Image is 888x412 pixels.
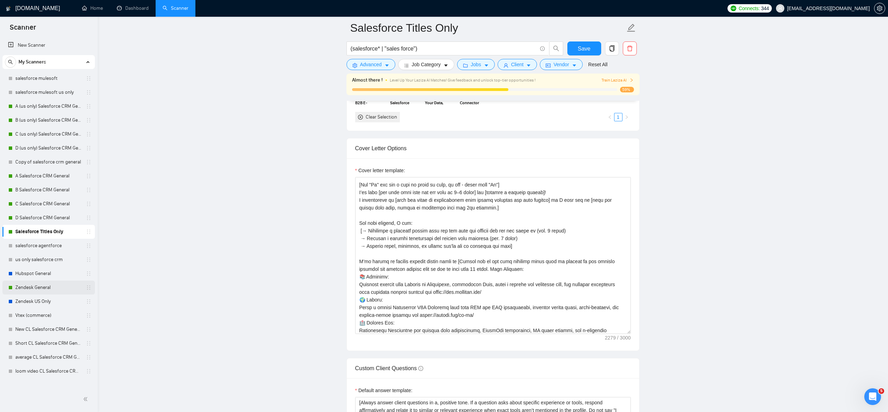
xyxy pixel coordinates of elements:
a: Zendesk US Only [15,295,82,308]
span: holder [86,257,91,262]
a: Zendesk General [15,281,82,295]
button: folderJobscaret-down [457,59,495,70]
span: delete [623,45,636,52]
a: salesforce mulesoft [15,71,82,85]
span: holder [86,131,91,137]
button: barsJob Categorycaret-down [398,59,454,70]
li: 1 [614,113,622,121]
span: right [629,78,634,82]
span: holder [86,159,91,165]
span: holder [86,173,91,179]
div: Clear Selection [366,113,397,121]
span: holder [86,145,91,151]
span: user [503,63,508,68]
span: holder [86,104,91,109]
button: Save [567,41,601,55]
span: left [608,115,612,119]
a: B Salesforce CRM General [15,183,82,197]
span: Advanced [360,61,382,68]
a: D Salesforce CRM General [15,211,82,225]
span: Client [511,61,524,68]
span: caret-down [572,63,577,68]
a: salesforce mulesoft us only [15,85,82,99]
span: caret-down [443,63,448,68]
span: info-circle [540,46,545,51]
span: holder [86,215,91,221]
span: bars [404,63,409,68]
span: close-circle [358,115,363,120]
span: copy [605,45,619,52]
span: holder [86,90,91,95]
span: user [778,6,783,11]
span: holder [86,327,91,332]
label: Cover letter template: [355,167,405,174]
span: caret-down [526,63,531,68]
span: setting [352,63,357,68]
li: New Scanner [2,38,95,52]
a: Vtex (commerce) [15,308,82,322]
a: 1 [614,113,622,121]
span: Custom Client Questions [355,365,423,371]
span: holder [86,76,91,81]
label: Default answer template: [355,387,412,394]
span: Jobs [471,61,481,68]
span: Almost there ! [352,76,383,84]
span: holder [86,368,91,374]
span: holder [86,341,91,346]
a: A Salesforce CRM General [15,169,82,183]
a: Salesforce Titles Only [15,225,82,239]
button: search [549,41,563,55]
a: D (us only) Salesforce CRM General [15,141,82,155]
button: settingAdvancedcaret-down [346,59,395,70]
li: My Scanners [2,55,95,378]
a: homeHome [82,5,103,11]
a: Hubspot General [15,267,82,281]
span: holder [86,271,91,276]
span: Vendor [553,61,569,68]
a: New Scanner [8,38,89,52]
span: setting [874,6,885,11]
span: holder [86,243,91,249]
span: search [5,60,16,64]
span: idcard [546,63,551,68]
span: holder [86,313,91,318]
span: Job Category [412,61,441,68]
button: copy [605,41,619,55]
span: Connects: [739,5,760,12]
a: average CL Salesforce CRM General [15,350,82,364]
a: salesforce agentforce [15,239,82,253]
span: holder [86,117,91,123]
img: logo [6,3,11,14]
button: delete [623,41,637,55]
span: edit [627,23,636,32]
button: userClientcaret-down [498,59,537,70]
span: 5 [879,388,884,394]
li: Previous Page [606,113,614,121]
span: holder [86,187,91,193]
iframe: Intercom live chat [864,388,881,405]
a: setting [874,6,885,11]
a: A (us only) Salesforce CRM General [15,99,82,113]
a: C (us only) Salesforce CRM General [15,127,82,141]
input: Search Freelance Jobs... [351,44,537,53]
span: double-left [83,396,90,403]
button: right [622,113,631,121]
img: upwork-logo.png [731,6,736,11]
a: Short CL Salesforce CRM General [15,336,82,350]
div: Cover Letter Options [355,138,631,158]
span: caret-down [385,63,389,68]
span: holder [86,201,91,207]
span: Level Up Your Laziza AI Matches! Give feedback and unlock top-tier opportunities ! [390,78,536,83]
a: Copy of salesforce crm general [15,155,82,169]
button: setting [874,3,885,14]
span: right [625,115,629,119]
li: Next Page [622,113,631,121]
a: New CL Salesforce CRM General [15,322,82,336]
span: caret-down [484,63,489,68]
span: folder [463,63,468,68]
span: Save [578,44,590,53]
a: B (us only) Salesforce CRM General [15,113,82,127]
a: loom video CL Salesforce CRM General [15,364,82,378]
span: 344 [761,5,769,12]
a: C Salesforce CRM General [15,197,82,211]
